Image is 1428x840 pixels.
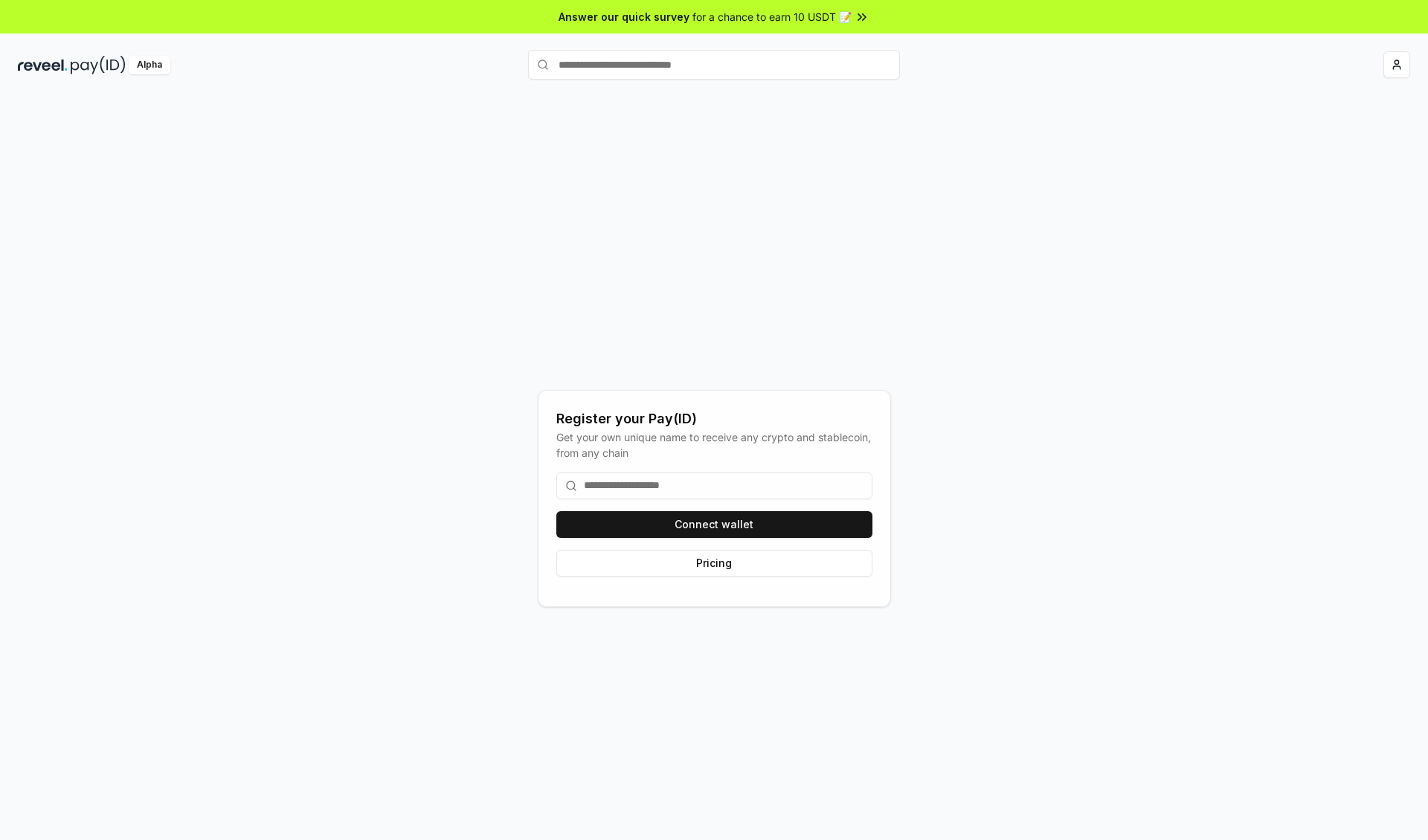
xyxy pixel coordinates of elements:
div: Alpha [129,56,170,74]
span: Answer our quick survey [559,9,689,25]
span: for a chance to earn 10 USDT 📝 [692,9,852,25]
button: Pricing [556,550,872,577]
div: Get your own unique name to receive any crypto and stablecoin, from any chain [556,429,872,461]
div: Register your Pay(ID) [556,408,872,429]
img: reveel_dark [18,56,68,74]
img: pay_id [71,56,126,74]
button: Connect wallet [556,511,872,538]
